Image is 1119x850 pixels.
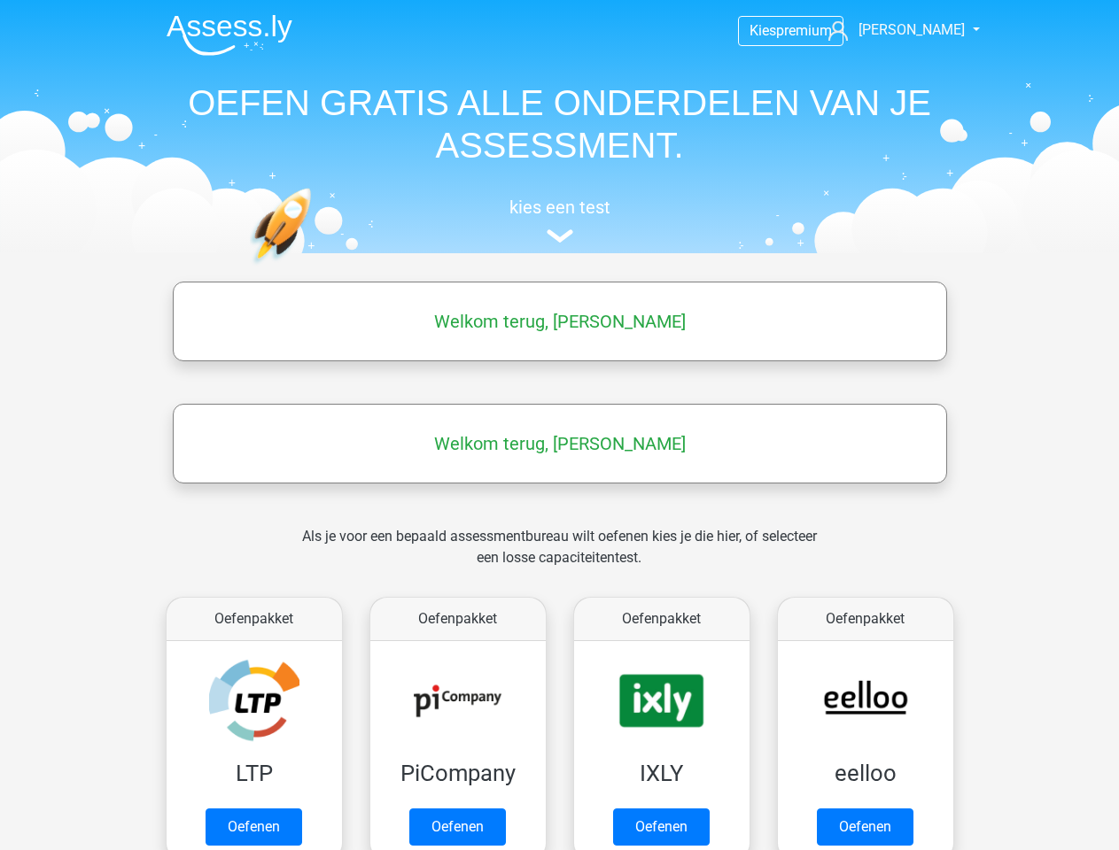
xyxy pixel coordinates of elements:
div: Als je voor een bepaald assessmentbureau wilt oefenen kies je die hier, of selecteer een losse ca... [288,526,831,590]
a: kies een test [152,197,967,243]
img: Assessly [167,14,292,56]
h1: OEFEN GRATIS ALLE ONDERDELEN VAN JE ASSESSMENT. [152,81,967,166]
a: [PERSON_NAME] [821,19,967,41]
a: Oefenen [613,808,710,846]
span: [PERSON_NAME] [859,21,965,38]
span: premium [776,22,832,39]
span: Kies [750,22,776,39]
a: Kiespremium [739,19,843,42]
img: oefenen [250,188,380,348]
a: Oefenen [206,808,302,846]
h5: Welkom terug, [PERSON_NAME] [182,433,938,454]
a: Oefenen [817,808,913,846]
a: Oefenen [409,808,506,846]
h5: kies een test [152,197,967,218]
img: assessment [547,229,573,243]
h5: Welkom terug, [PERSON_NAME] [182,311,938,332]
